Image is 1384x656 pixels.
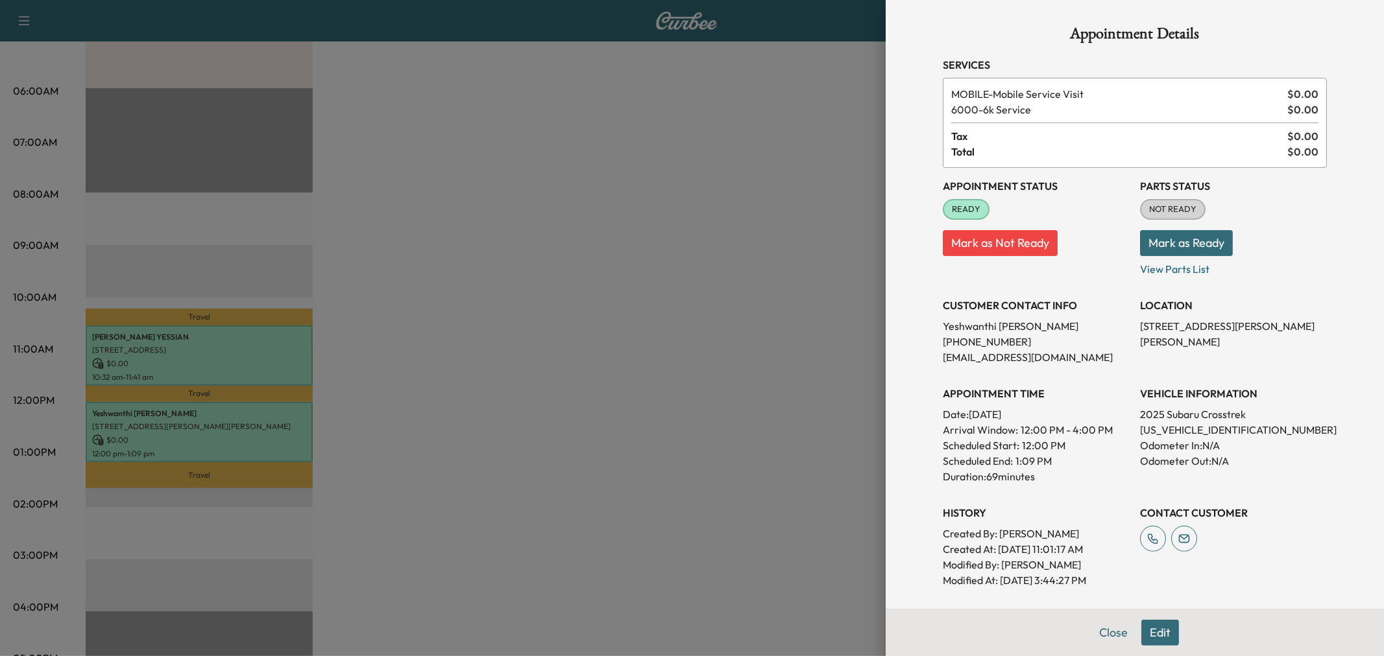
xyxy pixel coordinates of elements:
p: [PHONE_NUMBER] [943,334,1130,349]
h3: Appointment Status [943,178,1130,194]
p: [US_VEHICLE_IDENTIFICATION_NUMBER] [1140,422,1327,438]
button: Mark as Ready [1140,230,1233,256]
span: 12:00 PM - 4:00 PM [1021,422,1113,438]
p: Scheduled Start: [943,438,1019,453]
span: $ 0.00 [1287,102,1318,117]
span: NOT READY [1141,203,1204,216]
button: Mark as Not Ready [943,230,1058,256]
span: Mobile Service Visit [951,86,1282,102]
p: Created At : [DATE] 11:01:17 AM [943,541,1130,557]
p: Created By : [PERSON_NAME] [943,526,1130,541]
h3: CONTACT CUSTOMER [1140,505,1327,521]
p: Scheduled End: [943,453,1013,469]
h3: History [943,505,1130,521]
button: Close [1091,620,1136,646]
h3: CUSTOMER CONTACT INFO [943,298,1130,313]
span: Tax [951,128,1287,144]
span: READY [944,203,988,216]
p: Modified By : [PERSON_NAME] [943,557,1130,572]
h1: Appointment Details [943,26,1327,47]
span: 6k Service [951,102,1282,117]
p: [STREET_ADDRESS][PERSON_NAME][PERSON_NAME] [1140,318,1327,349]
p: 2025 Subaru Crosstrek [1140,406,1327,422]
h3: VEHICLE INFORMATION [1140,386,1327,401]
h3: Parts Status [1140,178,1327,194]
span: $ 0.00 [1287,144,1318,159]
span: $ 0.00 [1287,86,1318,102]
p: Duration: 69 minutes [943,469,1130,484]
h3: Services [943,57,1327,73]
p: Yeshwanthi [PERSON_NAME] [943,318,1130,334]
button: Edit [1141,620,1179,646]
p: View Parts List [1140,256,1327,277]
span: $ 0.00 [1287,128,1318,144]
p: [EMAIL_ADDRESS][DOMAIN_NAME] [943,349,1130,365]
span: Total [951,144,1287,159]
p: Date: [DATE] [943,406,1130,422]
p: Odometer In: N/A [1140,438,1327,453]
p: 12:00 PM [1022,438,1065,453]
p: Arrival Window: [943,422,1130,438]
p: Modified At : [DATE] 3:44:27 PM [943,572,1130,588]
h3: LOCATION [1140,298,1327,313]
h3: APPOINTMENT TIME [943,386,1130,401]
p: 1:09 PM [1015,453,1052,469]
p: Odometer Out: N/A [1140,453,1327,469]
